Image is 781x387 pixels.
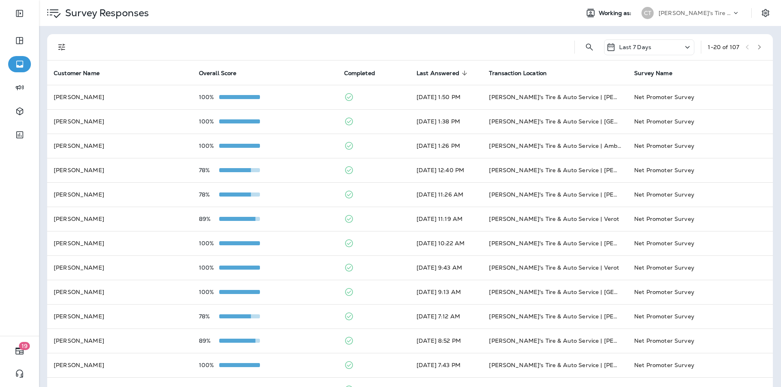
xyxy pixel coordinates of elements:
p: 78% [199,191,219,198]
td: [PERSON_NAME]'s Tire & Auto Service | [PERSON_NAME] [482,182,628,207]
td: [PERSON_NAME] [47,109,192,134]
td: Net Promoter Survey [628,85,773,109]
td: [PERSON_NAME] [47,255,192,280]
span: Completed [344,69,386,77]
p: 100% [199,289,219,295]
p: 100% [199,264,219,271]
td: Net Promoter Survey [628,353,773,377]
p: Survey Responses [62,7,149,19]
td: [PERSON_NAME] [47,280,192,304]
p: 100% [199,362,219,368]
button: Search Survey Responses [581,39,598,55]
span: Overall Score [199,70,237,77]
td: [DATE] 9:43 AM [410,255,482,280]
td: [PERSON_NAME] [47,329,192,353]
td: [DATE] 1:50 PM [410,85,482,109]
span: Survey Name [634,69,683,77]
td: [PERSON_NAME]'s Tire & Auto Service | [PERSON_NAME] [482,85,628,109]
td: [PERSON_NAME]'s Tire & Auto Service | Verot [482,207,628,231]
td: [DATE] 7:12 AM [410,304,482,329]
td: [DATE] 11:26 AM [410,182,482,207]
td: [PERSON_NAME]'s Tire & Auto Service | [GEOGRAPHIC_DATA] [482,109,628,134]
td: [PERSON_NAME] [47,304,192,329]
span: 19 [19,342,30,350]
div: CT [641,7,654,19]
span: Transaction Location [489,70,547,77]
td: [DATE] 12:40 PM [410,158,482,182]
button: Filters [54,39,70,55]
button: Settings [758,6,773,20]
p: 89% [199,216,219,222]
td: [DATE] 1:26 PM [410,134,482,158]
td: [PERSON_NAME]'s Tire & Auto Service | [PERSON_NAME] [482,353,628,377]
td: [PERSON_NAME] [47,158,192,182]
td: [PERSON_NAME]'s Tire & Auto Service | [PERSON_NAME] [482,231,628,255]
td: [PERSON_NAME] [47,231,192,255]
button: Expand Sidebar [8,5,31,22]
p: 100% [199,240,219,246]
td: [PERSON_NAME] [47,85,192,109]
p: 78% [199,313,219,320]
td: [PERSON_NAME] [47,207,192,231]
span: Customer Name [54,70,100,77]
td: [PERSON_NAME] [47,134,192,158]
p: 100% [199,118,219,125]
td: [PERSON_NAME]'s Tire & Auto Service | [PERSON_NAME] [482,158,628,182]
td: Net Promoter Survey [628,109,773,134]
span: Customer Name [54,69,110,77]
td: [DATE] 9:13 AM [410,280,482,304]
td: [PERSON_NAME]'s Tire & Auto Service | [PERSON_NAME] [482,329,628,353]
span: Last Answered [417,69,470,77]
p: 78% [199,167,219,173]
td: [PERSON_NAME]'s Tire & Auto Service | Ambassador [482,134,628,158]
td: Net Promoter Survey [628,280,773,304]
td: Net Promoter Survey [628,182,773,207]
td: [PERSON_NAME]'s Tire & Auto Service | [PERSON_NAME][GEOGRAPHIC_DATA] [482,304,628,329]
td: [DATE] 10:22 AM [410,231,482,255]
button: 19 [8,343,31,359]
td: Net Promoter Survey [628,231,773,255]
td: Net Promoter Survey [628,329,773,353]
span: Completed [344,70,375,77]
div: 1 - 20 of 107 [708,44,739,50]
span: Overall Score [199,69,247,77]
span: Transaction Location [489,69,557,77]
p: Last 7 Days [619,44,651,50]
td: [DATE] 1:38 PM [410,109,482,134]
td: [DATE] 11:19 AM [410,207,482,231]
p: 89% [199,337,219,344]
span: Survey Name [634,70,672,77]
p: 100% [199,143,219,149]
td: [PERSON_NAME]'s Tire & Auto Service | Verot [482,255,628,280]
td: [PERSON_NAME] [47,353,192,377]
td: Net Promoter Survey [628,134,773,158]
span: Last Answered [417,70,459,77]
p: [PERSON_NAME]'s Tire & Auto [659,10,732,16]
td: Net Promoter Survey [628,255,773,280]
td: [DATE] 7:43 PM [410,353,482,377]
td: Net Promoter Survey [628,158,773,182]
td: Net Promoter Survey [628,207,773,231]
p: 100% [199,94,219,100]
td: [DATE] 8:52 PM [410,329,482,353]
span: Working as: [599,10,633,17]
td: Net Promoter Survey [628,304,773,329]
td: [PERSON_NAME]'s Tire & Auto Service | [GEOGRAPHIC_DATA] [482,280,628,304]
td: [PERSON_NAME] [47,182,192,207]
